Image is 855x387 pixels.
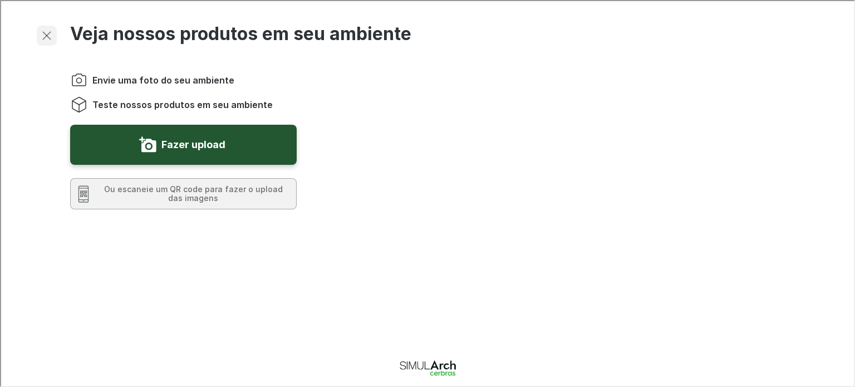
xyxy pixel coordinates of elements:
span: Teste nossos produtos em seu ambiente [91,97,272,110]
ol: Instructions [69,70,296,112]
span: Envie uma foto do seu ambiente [91,73,233,85]
button: Escaneie um QR code para fazer upload de fotos [69,177,296,208]
label: Fazer upload [160,135,224,153]
button: Envie uma foto do seu ambiente [69,124,296,164]
a: Visit Cerbras homepage [382,355,471,379]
